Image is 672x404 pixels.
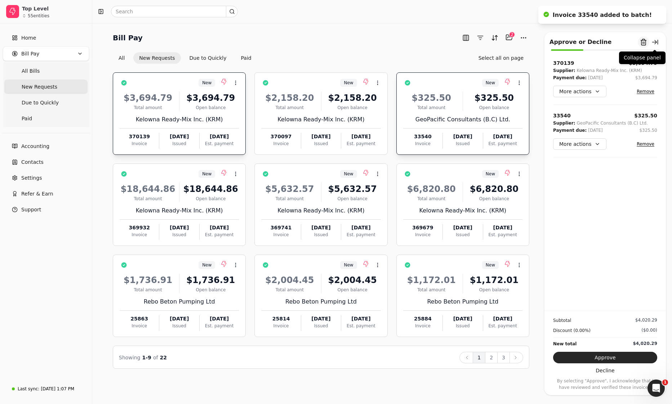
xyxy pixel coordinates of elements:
[120,224,159,232] div: 369932
[553,138,606,150] button: More actions
[113,32,143,44] h2: Bill Pay
[120,140,159,147] div: Invoice
[341,224,380,232] div: [DATE]
[182,287,239,293] div: Open balance
[443,323,482,329] div: Issued
[466,287,522,293] div: Open balance
[553,352,657,363] button: Approve
[634,140,657,148] button: Remove
[41,386,74,392] div: [DATE] 1:07 PM
[200,232,239,238] div: Est. payment
[3,31,89,45] a: Home
[324,287,381,293] div: Open balance
[466,104,522,111] div: Open balance
[3,382,89,395] a: Last sync:[DATE] 1:07 PM
[202,171,212,177] span: New
[120,133,159,140] div: 370139
[142,355,151,360] span: 1 - 9
[553,120,575,127] div: Supplier:
[200,315,239,323] div: [DATE]
[261,140,301,147] div: Invoice
[4,80,88,94] a: New Requests
[21,143,49,150] span: Accounting
[662,380,668,385] span: 1
[403,274,460,287] div: $1,172.01
[22,5,86,12] div: Top Level
[341,315,380,323] div: [DATE]
[182,196,239,202] div: Open balance
[301,224,341,232] div: [DATE]
[553,59,574,67] div: 370139
[403,133,442,140] div: 33540
[324,196,381,202] div: Open balance
[120,115,239,124] div: Kelowna Ready-Mix Inc. (KRM)
[553,317,571,324] div: Subtotal
[159,315,199,323] div: [DATE]
[553,365,657,376] button: Decline
[588,74,603,81] div: [DATE]
[301,323,341,329] div: Issued
[553,86,606,97] button: More actions
[21,190,53,198] span: Refer & Earn
[483,232,522,238] div: Est. payment
[443,133,482,140] div: [DATE]
[619,51,666,64] div: Collapse panel
[518,32,529,44] button: More
[200,323,239,329] div: Est. payment
[588,127,603,134] div: [DATE]
[200,133,239,140] div: [DATE]
[473,352,485,363] button: 1
[202,80,212,86] span: New
[549,38,611,46] div: Approve or Decline
[261,224,301,232] div: 369741
[483,315,522,323] div: [DATE]
[553,127,587,134] div: Payment due:
[634,112,657,120] button: $325.50
[483,323,522,329] div: Est. payment
[113,52,257,64] div: Invoice filter options
[489,32,500,44] button: Sort
[113,52,130,64] button: All
[324,183,381,196] div: $5,632.57
[21,34,36,42] span: Home
[641,327,657,333] div: ($0.00)
[111,6,238,17] input: Search
[324,91,381,104] div: $2,158.20
[553,67,575,74] div: Supplier:
[3,171,89,185] a: Settings
[324,274,381,287] div: $2,004.45
[120,315,159,323] div: 25863
[3,202,89,217] button: Support
[120,297,239,306] div: Rebo Beton Pumping Ltd
[261,297,380,306] div: Rebo Beton Pumping Ltd
[159,140,199,147] div: Issued
[159,133,199,140] div: [DATE]
[261,287,318,293] div: Total amount
[341,133,380,140] div: [DATE]
[443,224,482,232] div: [DATE]
[485,352,498,363] button: 2
[120,232,159,238] div: Invoice
[466,91,522,104] div: $325.50
[22,83,57,91] span: New Requests
[553,11,652,19] div: Invoice 33540 added to batch!
[3,155,89,169] a: Contacts
[403,323,442,329] div: Invoice
[466,196,522,202] div: Open balance
[577,120,647,127] div: GeoPacific Consultants (B.C) Ltd.
[261,91,318,104] div: $2,158.20
[553,378,657,391] p: By selecting "Approve", I acknowledge that I have reviewed and verified these invoices.
[120,323,159,329] div: Invoice
[3,139,89,153] a: Accounting
[120,91,176,104] div: $3,694.79
[120,196,176,202] div: Total amount
[160,355,167,360] span: 22
[486,80,495,86] span: New
[159,224,199,232] div: [DATE]
[647,380,665,397] iframe: Intercom live chat
[403,287,460,293] div: Total amount
[403,297,522,306] div: Rebo Beton Pumping Ltd
[21,206,41,214] span: Support
[182,274,239,287] div: $1,736.91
